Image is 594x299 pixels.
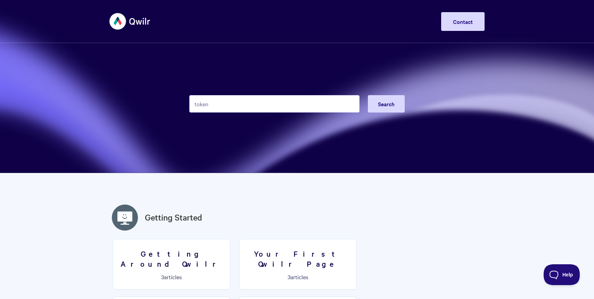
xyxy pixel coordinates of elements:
span: Search [378,100,395,108]
span: 3 [161,273,164,281]
h3: Getting Around Qwilr [117,249,226,268]
a: Getting Around Qwilr 3articles [113,239,230,290]
a: Getting Started [145,211,202,224]
input: Search the knowledge base [189,95,360,113]
img: Qwilr Help Center [109,8,151,34]
h3: Your First Qwilr Page [244,249,352,268]
button: Search [368,95,405,113]
p: articles [117,274,226,280]
span: 3 [288,273,290,281]
iframe: Toggle Customer Support [544,264,580,285]
p: articles [244,274,352,280]
a: Contact [441,12,485,31]
a: Your First Qwilr Page 3articles [239,239,357,290]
